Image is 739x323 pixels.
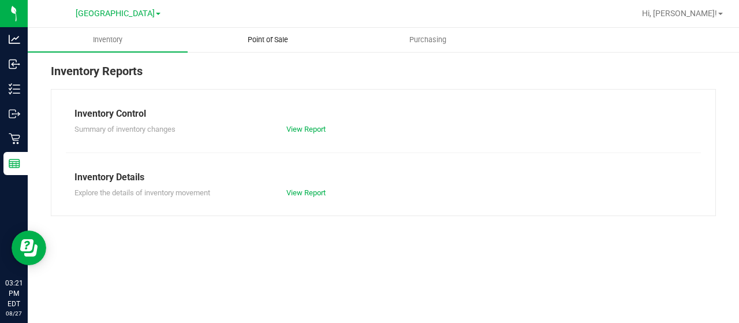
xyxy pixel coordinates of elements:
iframe: Resource center [12,231,46,265]
span: [GEOGRAPHIC_DATA] [76,9,155,18]
a: Point of Sale [188,28,348,52]
div: Inventory Reports [51,62,716,89]
p: 08/27 [5,309,23,318]
span: Hi, [PERSON_NAME]! [642,9,717,18]
inline-svg: Retail [9,133,20,144]
inline-svg: Outbound [9,108,20,120]
a: Inventory [28,28,188,52]
a: View Report [286,125,326,133]
inline-svg: Analytics [9,34,20,45]
inline-svg: Inventory [9,83,20,95]
p: 03:21 PM EDT [5,278,23,309]
a: Purchasing [348,28,507,52]
span: Purchasing [394,35,462,45]
div: Inventory Details [74,170,692,184]
inline-svg: Reports [9,158,20,169]
span: Inventory [77,35,138,45]
span: Summary of inventory changes [74,125,176,133]
span: Explore the details of inventory movement [74,188,210,197]
a: View Report [286,188,326,197]
span: Point of Sale [232,35,304,45]
inline-svg: Inbound [9,58,20,70]
div: Inventory Control [74,107,692,121]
